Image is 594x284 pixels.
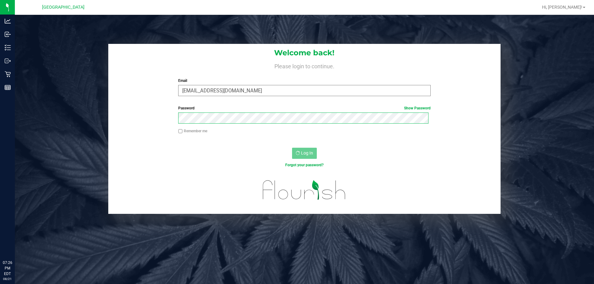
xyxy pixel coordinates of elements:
[255,174,353,206] img: flourish_logo.svg
[5,58,11,64] inline-svg: Outbound
[542,5,582,10] span: Hi, [PERSON_NAME]!
[42,5,84,10] span: [GEOGRAPHIC_DATA]
[3,277,12,281] p: 08/21
[5,71,11,77] inline-svg: Retail
[3,260,12,277] p: 07:26 PM EDT
[108,62,501,69] h4: Please login to continue.
[178,106,195,110] span: Password
[404,106,431,110] a: Show Password
[285,163,324,167] a: Forgot your password?
[5,18,11,24] inline-svg: Analytics
[5,84,11,91] inline-svg: Reports
[5,31,11,37] inline-svg: Inbound
[108,49,501,57] h1: Welcome back!
[178,78,430,83] label: Email
[5,45,11,51] inline-svg: Inventory
[178,128,207,134] label: Remember me
[292,148,317,159] button: Log In
[301,150,313,155] span: Log In
[178,129,183,134] input: Remember me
